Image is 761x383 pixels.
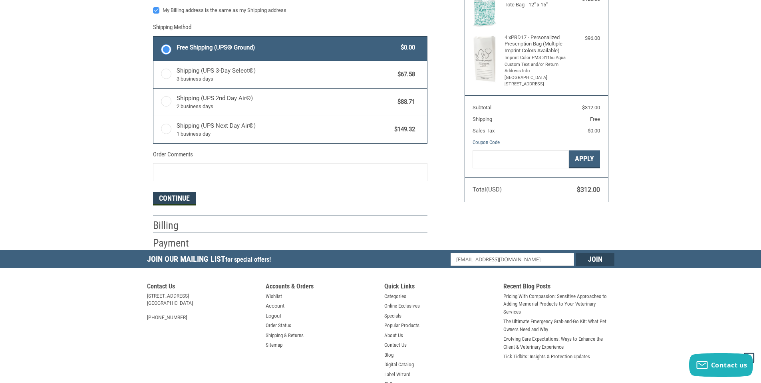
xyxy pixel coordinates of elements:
[384,332,403,340] a: About Us
[473,150,569,168] input: Gift Certificate or Coupon Code
[503,292,614,316] a: Pricing With Compassion: Sensitive Approaches to Adding Memorial Products to Your Veterinary Serv...
[177,103,394,111] span: 2 business days
[384,361,414,369] a: Digital Catalog
[582,105,600,111] span: $312.00
[266,312,281,320] a: Logout
[569,150,600,168] button: Apply
[384,302,420,310] a: Online Exclusives
[391,125,415,134] span: $149.32
[503,353,590,361] a: Tick Tidbits: Insights & Protection Updates
[153,237,200,250] h2: Payment
[153,192,196,205] button: Continue
[177,130,391,138] span: 1 business day
[153,219,200,232] h2: Billing
[394,97,415,107] span: $88.71
[568,34,600,42] div: $96.00
[153,150,193,163] legend: Order Comments
[590,116,600,122] span: Free
[266,292,282,300] a: Wishlist
[266,332,304,340] a: Shipping & Returns
[147,282,258,292] h5: Contact Us
[225,256,271,263] span: for special offers!
[266,282,377,292] h5: Accounts & Orders
[384,341,407,349] a: Contact Us
[153,7,427,14] label: My Billing address is the same as my Shipping address
[576,253,614,266] input: Join
[384,371,410,379] a: Label Wizard
[505,61,566,88] li: Custom Text and/or Return Address Info [GEOGRAPHIC_DATA] [STREET_ADDRESS]
[394,70,415,79] span: $67.58
[384,322,419,330] a: Popular Products
[384,292,406,300] a: Categories
[505,55,566,61] li: Imprint Color PMS 3115u Aqua
[147,292,258,321] address: [STREET_ADDRESS] [GEOGRAPHIC_DATA] [PHONE_NUMBER]
[473,116,492,122] span: Shipping
[177,121,391,138] span: Shipping (UPS Next Day Air®)
[266,322,291,330] a: Order Status
[689,353,753,377] button: Contact us
[177,66,394,83] span: Shipping (UPS 3-Day Select®)
[177,75,394,83] span: 3 business days
[473,105,491,111] span: Subtotal
[266,302,284,310] a: Account
[505,34,566,54] h4: 4 x PBD17 - Personalized Prescription Bag (Multiple Imprint Colors Available)
[147,250,275,270] h5: Join Our Mailing List
[503,335,614,351] a: Evolving Care Expectations: Ways to Enhance the Client & Veterinary Experience
[473,128,495,134] span: Sales Tax
[177,43,397,52] span: Free Shipping (UPS® Ground)
[711,361,747,369] span: Contact us
[473,186,502,193] span: Total (USD)
[384,312,401,320] a: Specials
[503,282,614,292] h5: Recent Blog Posts
[473,139,500,145] a: Coupon Code
[384,351,393,359] a: Blog
[153,23,191,36] legend: Shipping Method
[503,318,614,333] a: The Ultimate Emergency Grab-and-Go Kit: What Pet Owners Need and Why
[266,341,282,349] a: Sitemap
[451,253,574,266] input: Email
[577,186,600,193] span: $312.00
[397,43,415,52] span: $0.00
[177,94,394,111] span: Shipping (UPS 2nd Day Air®)
[588,128,600,134] span: $0.00
[384,282,495,292] h5: Quick Links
